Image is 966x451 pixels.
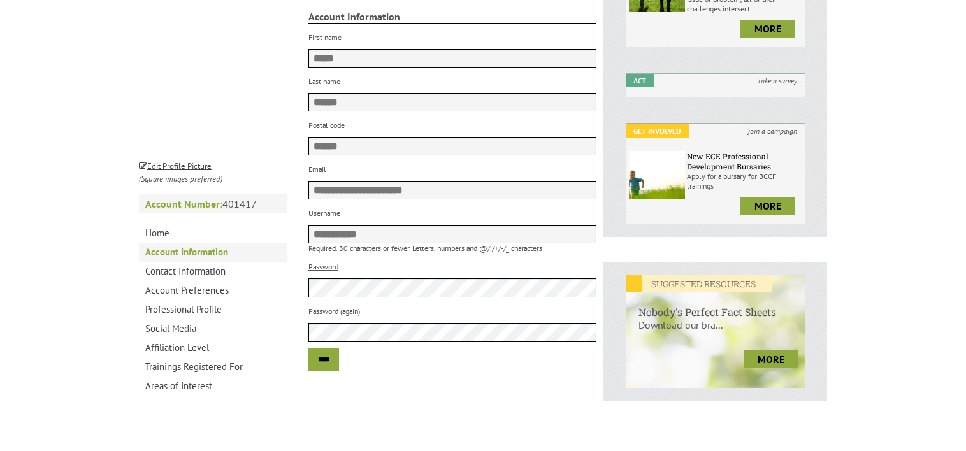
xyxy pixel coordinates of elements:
[139,262,287,281] a: Contact Information
[626,319,805,344] p: Download our bra...
[751,74,805,87] i: take a survey
[740,197,795,215] a: more
[139,243,287,262] a: Account Information
[308,208,340,218] label: Username
[626,124,689,138] em: Get Involved
[139,319,287,338] a: Social Media
[308,243,597,253] p: Required. 30 characters or fewer. Letters, numbers and @/./+/-/_ characters
[626,275,772,292] em: SUGGESTED RESOURCES
[626,74,654,87] em: Act
[308,32,342,42] label: First name
[308,164,326,174] label: Email
[740,124,805,138] i: join a campaign
[308,306,360,316] label: Password (again)
[744,350,798,368] a: more
[139,357,287,376] a: Trainings Registered For
[139,338,287,357] a: Affiliation Level
[740,20,795,38] a: more
[687,151,802,171] h6: New ECE Professional Development Bursaries
[139,376,287,396] a: Areas of Interest
[308,10,597,24] strong: Account Information
[145,197,222,210] strong: Account Number:
[139,224,287,243] a: Home
[308,76,340,86] label: Last name
[139,161,212,171] small: Edit Profile Picture
[139,300,287,319] a: Professional Profile
[139,173,222,184] i: (Square images preferred)
[139,159,212,171] a: Edit Profile Picture
[308,120,345,130] label: Postal code
[626,292,805,319] h6: Nobody's Perfect Fact Sheets
[139,194,287,213] p: 401417
[308,262,338,271] label: Password
[687,171,802,190] p: Apply for a bursary for BCCF trainings
[139,281,287,300] a: Account Preferences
